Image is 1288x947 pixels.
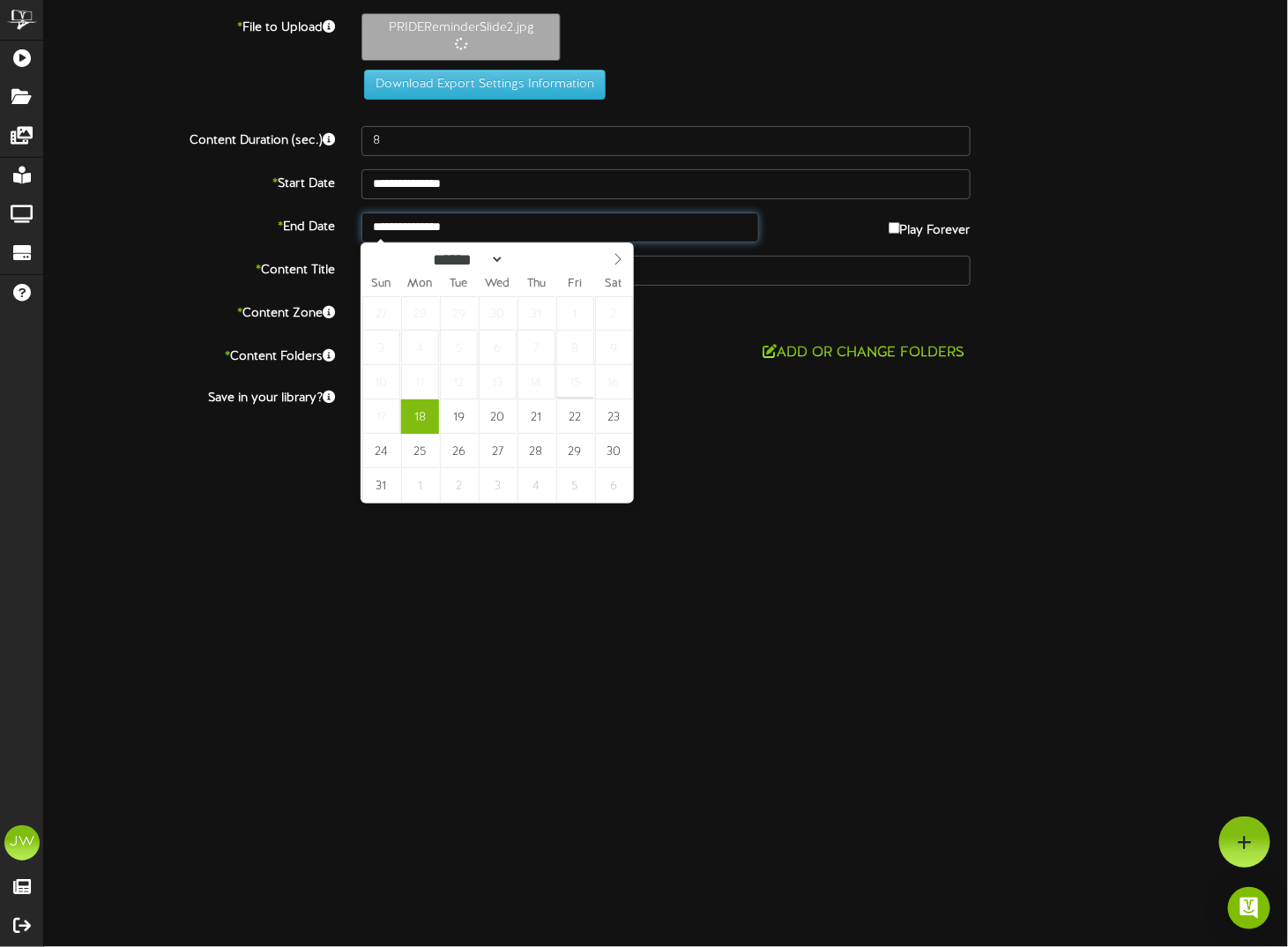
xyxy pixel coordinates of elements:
[440,365,478,399] span: August 12, 2025
[362,331,400,365] span: August 3, 2025
[31,384,348,407] label: Save in your library?
[504,250,568,269] input: Year
[889,213,971,240] label: Play Forever
[440,399,478,434] span: August 19, 2025
[31,213,348,236] label: End Date
[364,70,606,100] button: Download Export Settings Information
[361,279,400,290] span: Sun
[478,279,517,290] span: Wed
[556,331,594,365] span: August 8, 2025
[362,434,400,468] span: August 24, 2025
[1228,887,1270,929] div: Open Intercom Messenger
[479,365,517,399] span: August 13, 2025
[31,169,348,193] label: Start Date
[517,365,555,399] span: August 14, 2025
[31,256,348,280] label: Content Title
[556,434,594,468] span: August 29, 2025
[889,222,900,234] input: Play Forever
[517,434,555,468] span: August 28, 2025
[517,331,555,365] span: August 7, 2025
[594,279,633,290] span: Sat
[517,468,555,503] span: September 4, 2025
[400,279,439,290] span: Mon
[362,468,400,503] span: August 31, 2025
[556,399,594,434] span: August 22, 2025
[517,399,555,434] span: August 21, 2025
[31,13,348,37] label: File to Upload
[479,468,517,503] span: September 3, 2025
[556,365,594,399] span: August 15, 2025
[401,331,439,365] span: August 4, 2025
[517,279,555,290] span: Thu
[517,296,555,331] span: July 31, 2025
[440,434,478,468] span: August 26, 2025
[595,296,633,331] span: August 2, 2025
[31,342,348,366] label: Content Folders
[595,399,633,434] span: August 23, 2025
[479,331,517,365] span: August 6, 2025
[440,331,478,365] span: August 5, 2025
[595,331,633,365] span: August 9, 2025
[401,468,439,503] span: September 1, 2025
[401,365,439,399] span: August 11, 2025
[361,256,971,286] input: Title of this Content
[439,279,478,290] span: Tue
[401,434,439,468] span: August 25, 2025
[758,342,971,364] button: Add or Change Folders
[479,296,517,331] span: July 30, 2025
[595,365,633,399] span: August 16, 2025
[595,468,633,503] span: September 6, 2025
[401,399,439,434] span: August 18, 2025
[479,434,517,468] span: August 27, 2025
[440,296,478,331] span: July 29, 2025
[355,78,606,91] a: Download Export Settings Information
[556,296,594,331] span: August 1, 2025
[401,296,439,331] span: July 28, 2025
[362,365,400,399] span: August 10, 2025
[556,468,594,503] span: September 5, 2025
[4,825,40,861] div: JW
[440,468,478,503] span: September 2, 2025
[362,296,400,331] span: July 27, 2025
[479,399,517,434] span: August 20, 2025
[31,126,348,150] label: Content Duration (sec.)
[31,299,348,323] label: Content Zone
[362,399,400,434] span: August 17, 2025
[595,434,633,468] span: August 30, 2025
[555,279,594,290] span: Fri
